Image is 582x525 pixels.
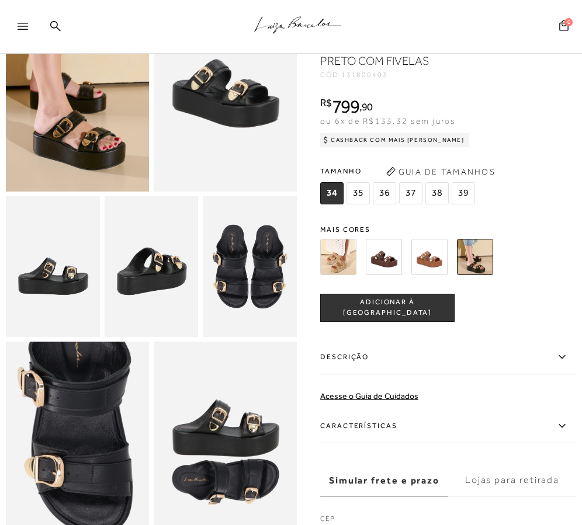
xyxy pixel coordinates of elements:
img: PLATAFORMA FLAT EM COURO CAFÉ COM FIVELAS [366,239,402,275]
label: Lojas para retirada [448,465,576,496]
span: 0 [564,18,573,26]
img: image [6,196,100,337]
span: ADICIONAR À [GEOGRAPHIC_DATA] [321,298,454,318]
img: PLATAFORMA FLAT EM CAMURÇA BEGE FENDI COM FIVELAS [320,239,356,275]
span: 37 [399,182,422,204]
span: Tamanho [320,162,478,180]
span: ou 6x de R$133,32 sem juros [320,116,455,126]
button: Guia de Tamanhos [382,162,499,181]
a: Acesse o Guia de Cuidados [320,391,418,401]
span: 35 [347,182,370,204]
i: , [359,102,373,112]
span: 131800403 [341,71,388,79]
i: R$ [320,98,332,108]
img: PLATAFORMA FLAT EM COURO PRETO COM FIVELAS [457,239,493,275]
img: PLATAFORMA FLAT EM COURO CASTANHO COM FIVELAS [411,239,448,275]
label: Descrição [320,340,576,374]
button: 0 [556,19,572,35]
span: 39 [452,182,475,204]
span: 799 [332,96,359,117]
img: image [203,196,297,337]
span: 90 [362,100,373,113]
div: CÓD: [320,71,524,78]
button: ADICIONAR À [GEOGRAPHIC_DATA] [320,294,455,322]
div: Cashback com Mais [PERSON_NAME] [320,133,469,147]
label: Simular frete e prazo [320,465,448,496]
label: Características [320,409,576,443]
span: 36 [373,182,396,204]
span: 34 [320,182,344,204]
span: Mais cores [320,226,576,233]
span: 38 [425,182,449,204]
img: image [105,196,199,337]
